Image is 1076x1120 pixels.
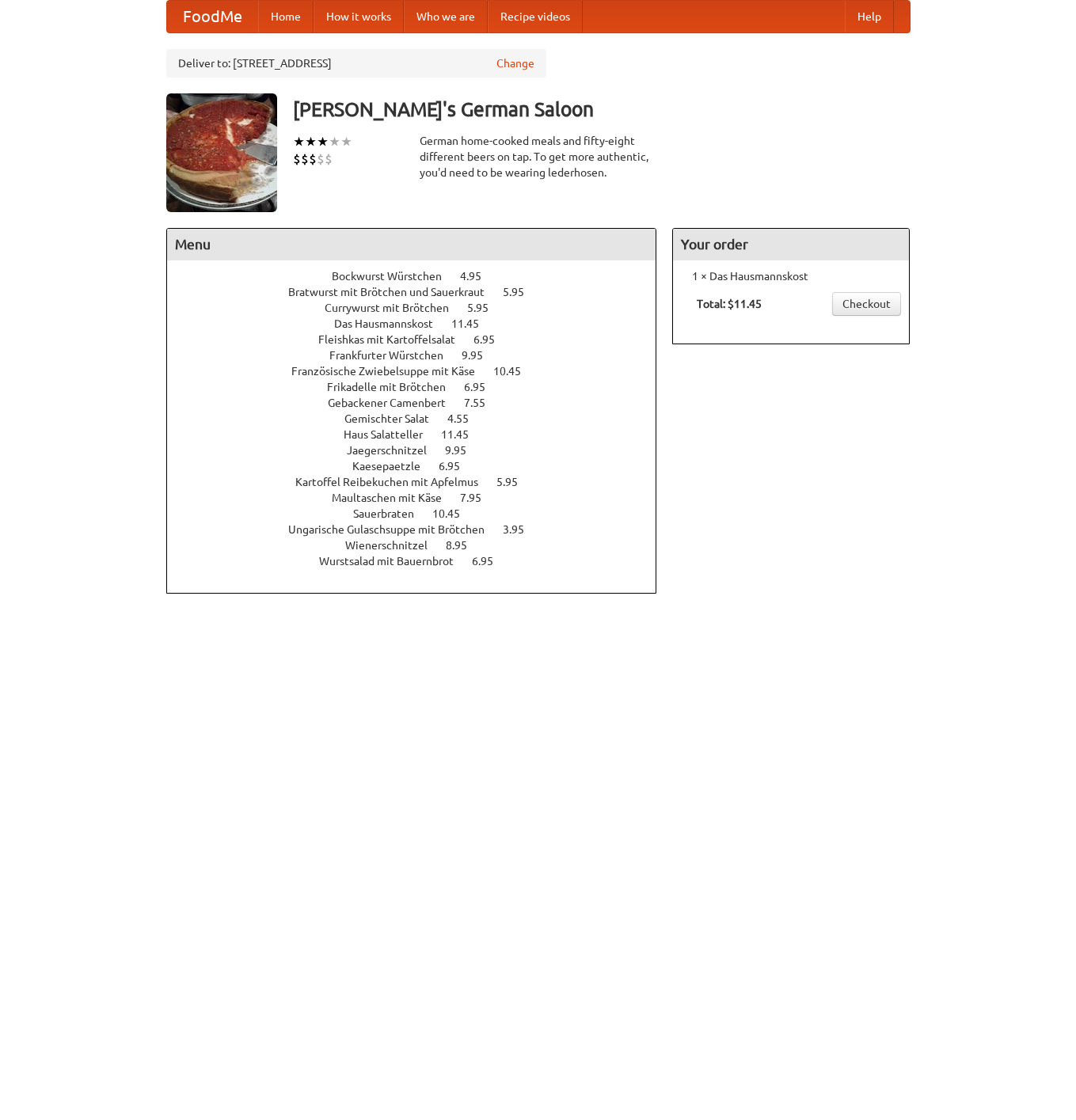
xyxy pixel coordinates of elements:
span: 11.45 [441,428,485,441]
span: 7.55 [464,397,501,409]
span: Bockwurst Würstchen [332,270,458,283]
li: $ [325,150,333,168]
span: Wurstsalad mit Bauernbrot [319,555,470,568]
a: How it works [314,1,404,32]
span: 8.95 [446,539,483,552]
a: Frikadelle mit Brötchen 6.95 [327,381,515,393]
span: 10.45 [493,365,537,378]
a: Recipe videos [488,1,583,32]
a: Currywurst mit Brötchen 5.95 [325,302,518,314]
img: angular.jpg [166,93,277,212]
span: 4.95 [460,270,497,283]
span: 10.45 [432,507,476,520]
a: Gemischter Salat 4.55 [344,412,498,425]
span: 5.95 [503,286,540,298]
span: Gebackener Camenbert [328,397,462,409]
span: 7.95 [460,492,497,504]
span: 6.95 [464,381,501,393]
span: 5.95 [467,302,504,314]
a: Jaegerschnitzel 9.95 [347,444,496,457]
h3: [PERSON_NAME]'s German Saloon [293,93,911,125]
a: Bratwurst mit Brötchen und Sauerkraut 5.95 [288,286,553,298]
a: Fleishkas mit Kartoffelsalat 6.95 [318,333,524,346]
a: Kaesepaetzle 6.95 [352,460,489,473]
a: Kartoffel Reibekuchen mit Apfelmus 5.95 [295,476,547,488]
li: ★ [340,133,352,150]
span: Haus Salatteller [344,428,439,441]
a: Französische Zwiebelsuppe mit Käse 10.45 [291,365,550,378]
span: Sauerbraten [353,507,430,520]
span: Frankfurter Würstchen [329,349,459,362]
span: Jaegerschnitzel [347,444,443,457]
a: Haus Salatteller 11.45 [344,428,498,441]
span: Kartoffel Reibekuchen mit Apfelmus [295,476,494,488]
li: $ [317,150,325,168]
a: FoodMe [167,1,258,32]
li: ★ [317,133,329,150]
a: Checkout [832,292,901,316]
li: $ [309,150,317,168]
li: $ [301,150,309,168]
span: Gemischter Salat [344,412,445,425]
span: 9.95 [462,349,499,362]
li: $ [293,150,301,168]
span: Wienerschnitzel [345,539,443,552]
span: 6.95 [439,460,476,473]
h4: Your order [673,229,909,260]
li: 1 × Das Hausmannskost [681,268,901,284]
span: 11.45 [451,317,495,330]
span: 6.95 [473,333,511,346]
li: ★ [305,133,317,150]
a: Wienerschnitzel 8.95 [345,539,496,552]
a: Help [845,1,894,32]
li: ★ [329,133,340,150]
span: 4.55 [447,412,485,425]
span: Ungarische Gulaschsuppe mit Brötchen [288,523,500,536]
b: Total: $11.45 [697,298,762,310]
a: Home [258,1,314,32]
a: Frankfurter Würstchen 9.95 [329,349,512,362]
a: Das Hausmannskost 11.45 [334,317,508,330]
span: Bratwurst mit Brötchen und Sauerkraut [288,286,500,298]
a: Ungarische Gulaschsuppe mit Brötchen 3.95 [288,523,553,536]
a: Sauerbraten 10.45 [353,507,489,520]
span: 6.95 [472,555,509,568]
span: Frikadelle mit Brötchen [327,381,462,393]
span: 3.95 [503,523,540,536]
span: Currywurst mit Brötchen [325,302,465,314]
a: Gebackener Camenbert 7.55 [328,397,515,409]
a: Wurstsalad mit Bauernbrot 6.95 [319,555,523,568]
span: Fleishkas mit Kartoffelsalat [318,333,471,346]
li: ★ [293,133,305,150]
a: Maultaschen mit Käse 7.95 [332,492,511,504]
a: Who we are [404,1,488,32]
div: German home-cooked meals and fifty-eight different beers on tap. To get more authentic, you'd nee... [420,133,657,180]
span: Maultaschen mit Käse [332,492,458,504]
span: Kaesepaetzle [352,460,436,473]
span: 9.95 [445,444,482,457]
h4: Menu [167,229,656,260]
span: Französische Zwiebelsuppe mit Käse [291,365,491,378]
span: Das Hausmannskost [334,317,449,330]
span: 5.95 [496,476,534,488]
a: Bockwurst Würstchen 4.95 [332,270,511,283]
div: Deliver to: [STREET_ADDRESS] [166,49,546,78]
a: Change [496,55,534,71]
